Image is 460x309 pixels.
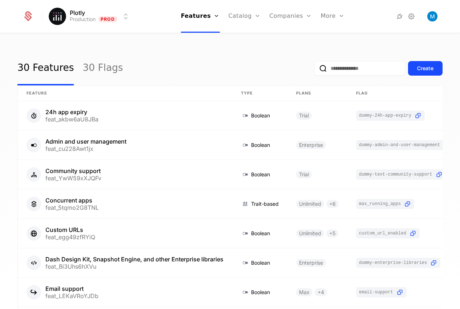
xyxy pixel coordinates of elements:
img: Plotly [49,8,66,25]
a: 30 Flags [82,51,123,85]
button: Open user button [427,11,437,21]
div: Create [417,65,433,72]
a: Settings [407,12,416,21]
span: Prod [98,16,117,22]
img: Matthew Brown [427,11,437,21]
button: Select environment [51,8,130,24]
th: Feature [18,86,232,101]
a: Integrations [395,12,404,21]
div: Production [70,16,96,23]
th: Type [232,86,287,101]
th: Plans [287,86,347,101]
a: 30 Features [17,51,74,85]
span: Plotly [70,10,85,16]
button: Create [408,61,443,76]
